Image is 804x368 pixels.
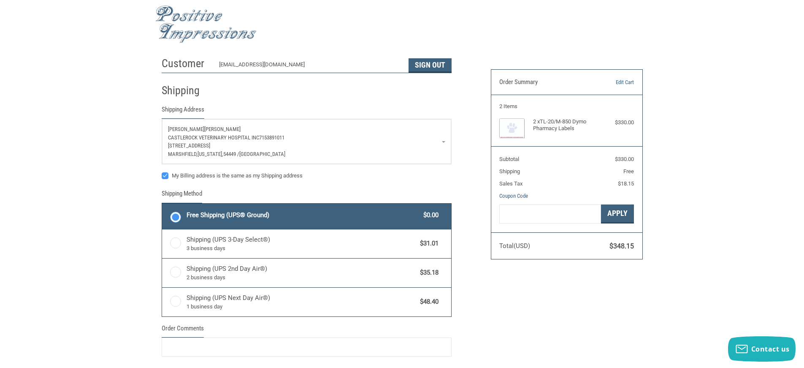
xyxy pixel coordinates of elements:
span: [STREET_ADDRESS] [168,142,210,149]
span: Subtotal [499,156,519,162]
span: [PERSON_NAME] [204,126,241,132]
button: Apply [601,204,634,224]
span: $330.00 [615,156,634,162]
span: $35.18 [416,268,439,278]
span: Contact us [751,344,790,354]
h4: 2 x TL-20/M-850 Dymo Pharmacy Labels [533,118,598,132]
span: 54449 / [223,151,239,157]
label: My Billing address is the same as my Shipping address [162,172,452,179]
div: [EMAIL_ADDRESS][DOMAIN_NAME] [219,60,400,73]
span: [PERSON_NAME] [168,126,204,132]
span: Shipping [499,168,520,174]
span: [US_STATE], [198,151,223,157]
span: $18.15 [618,180,634,187]
div: $330.00 [600,118,634,127]
a: Coupon Code [499,193,528,199]
button: Sign Out [409,58,452,73]
legend: Shipping Method [162,189,202,203]
span: Shipping (UPS Next Day Air®) [187,293,416,311]
h2: Shipping [162,84,211,98]
span: [GEOGRAPHIC_DATA] [239,151,285,157]
h3: Order Summary [499,78,591,87]
span: Castlerock Veterinary Hospital Inc [168,134,259,141]
span: $31.01 [416,239,439,248]
h3: 2 Items [499,103,634,110]
span: $0.00 [420,210,439,220]
legend: Order Comments [162,324,204,338]
input: Gift Certificate or Coupon Code [499,204,601,224]
span: 1 business day [187,303,416,311]
span: 2 business days [187,273,416,282]
span: Sales Tax [499,180,522,187]
a: Enter or select a different address [162,119,451,164]
span: Shipping (UPS 2nd Day Air®) [187,264,416,282]
h2: Customer [162,57,211,71]
span: Shipping (UPS 3-Day Select®) [187,235,416,253]
span: 7153891011 [259,134,284,141]
span: Marshfield, [168,151,198,157]
img: Positive Impressions [155,5,257,43]
span: 3 business days [187,244,416,253]
span: Free Shipping (UPS® Ground) [187,210,420,220]
span: $348.15 [609,242,634,250]
button: Contact us [728,336,796,362]
span: Free [623,168,634,174]
legend: Shipping Address [162,105,204,119]
span: Total (USD) [499,242,530,250]
span: $48.40 [416,297,439,307]
a: Edit Cart [591,78,634,87]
